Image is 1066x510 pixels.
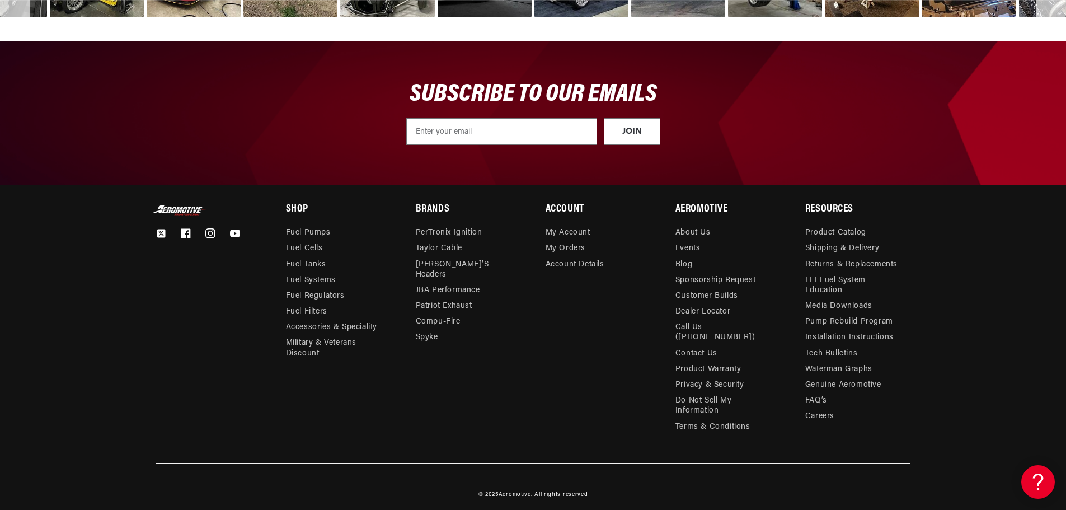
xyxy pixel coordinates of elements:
a: Media Downloads [805,298,872,314]
a: Fuel Pumps [286,228,331,241]
img: Aeromotive [152,205,208,216]
a: Genuine Aeromotive [805,377,881,393]
small: All rights reserved [534,492,588,498]
a: Dealer Locator [675,304,730,320]
button: JOIN [604,118,660,145]
a: Spyke [416,330,438,345]
a: Patriot Exhaust [416,298,472,314]
a: Returns & Replacements [805,257,898,273]
a: Pump Rebuild Program [805,314,893,330]
a: Fuel Systems [286,273,336,288]
a: Fuel Cells [286,241,323,256]
a: Privacy & Security [675,377,744,393]
a: Contact Us [675,346,717,362]
a: Careers [805,409,834,424]
a: Accessories & Speciality [286,320,377,335]
a: JBA Performance [416,283,480,298]
a: Fuel Regulators [286,288,345,304]
a: Blog [675,257,692,273]
a: Fuel Filters [286,304,327,320]
span: SUBSCRIBE TO OUR EMAILS [410,82,657,107]
a: Sponsorship Request [675,273,755,288]
a: Taylor Cable [416,241,462,256]
a: Terms & Conditions [675,419,750,435]
a: Compu-Fire [416,314,461,330]
a: Military & Veterans Discount [286,335,391,361]
a: Do Not Sell My Information [675,393,772,419]
a: Call Us ([PHONE_NUMBER]) [675,320,772,345]
a: Events [675,241,701,256]
small: © 2025 . [478,492,533,498]
a: Account Details [546,257,604,273]
a: EFI Fuel System Education [805,273,901,298]
a: About Us [675,228,711,241]
a: Fuel Tanks [286,257,326,273]
input: Enter your email [406,118,597,145]
a: Installation Instructions [805,330,894,345]
a: Tech Bulletins [805,346,857,362]
a: Product Warranty [675,362,741,377]
a: My Account [546,228,590,241]
a: Aeromotive [499,492,531,498]
a: FAQ’s [805,393,827,409]
a: Product Catalog [805,228,866,241]
a: My Orders [546,241,585,256]
a: Shipping & Delivery [805,241,879,256]
a: PerTronix Ignition [416,228,482,241]
a: Waterman Graphs [805,362,872,377]
a: Customer Builds [675,288,738,304]
a: [PERSON_NAME]’s Headers [416,257,512,283]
